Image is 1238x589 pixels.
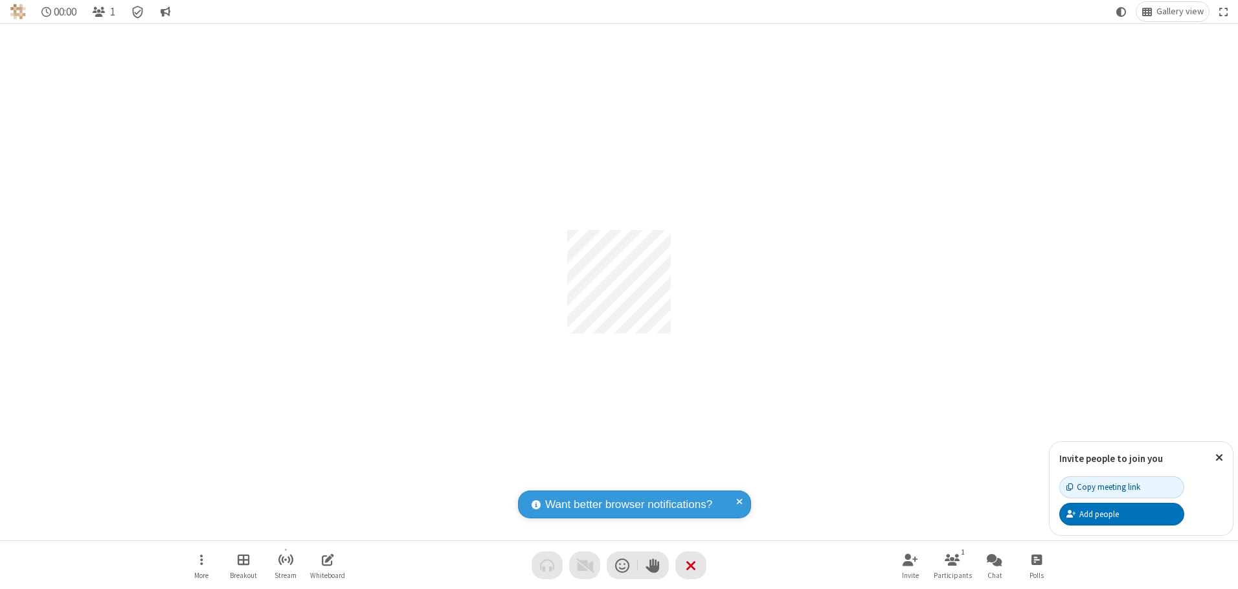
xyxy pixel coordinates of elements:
[126,2,150,21] div: Meeting details Encryption enabled
[933,547,972,584] button: Open participant list
[1206,442,1233,474] button: Close popover
[891,547,930,584] button: Invite participants (Alt+I)
[934,572,972,579] span: Participants
[230,572,257,579] span: Breakout
[532,551,563,579] button: Audio problem - check your Internet connection or call by phone
[266,547,305,584] button: Start streaming
[569,551,600,579] button: Video
[275,572,297,579] span: Stream
[194,572,208,579] span: More
[54,6,76,18] span: 00:00
[1214,2,1233,21] button: Fullscreen
[36,2,82,21] div: Timer
[110,6,115,18] span: 1
[155,2,175,21] button: Conversation
[1136,2,1209,21] button: Change layout
[308,547,347,584] button: Open shared whiteboard
[1017,547,1056,584] button: Open poll
[1030,572,1044,579] span: Polls
[182,547,221,584] button: Open menu
[1059,452,1163,465] label: Invite people to join you
[1156,6,1204,17] span: Gallery view
[675,551,706,579] button: End or leave meeting
[607,551,638,579] button: Send a reaction
[224,547,263,584] button: Manage Breakout Rooms
[638,551,669,579] button: Raise hand
[1059,503,1184,525] button: Add people
[87,2,120,21] button: Open participant list
[1066,481,1140,493] div: Copy meeting link
[902,572,919,579] span: Invite
[310,572,345,579] span: Whiteboard
[10,4,26,19] img: QA Selenium DO NOT DELETE OR CHANGE
[958,546,969,558] div: 1
[987,572,1002,579] span: Chat
[1111,2,1132,21] button: Using system theme
[975,547,1014,584] button: Open chat
[545,496,712,513] span: Want better browser notifications?
[1059,476,1184,498] button: Copy meeting link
